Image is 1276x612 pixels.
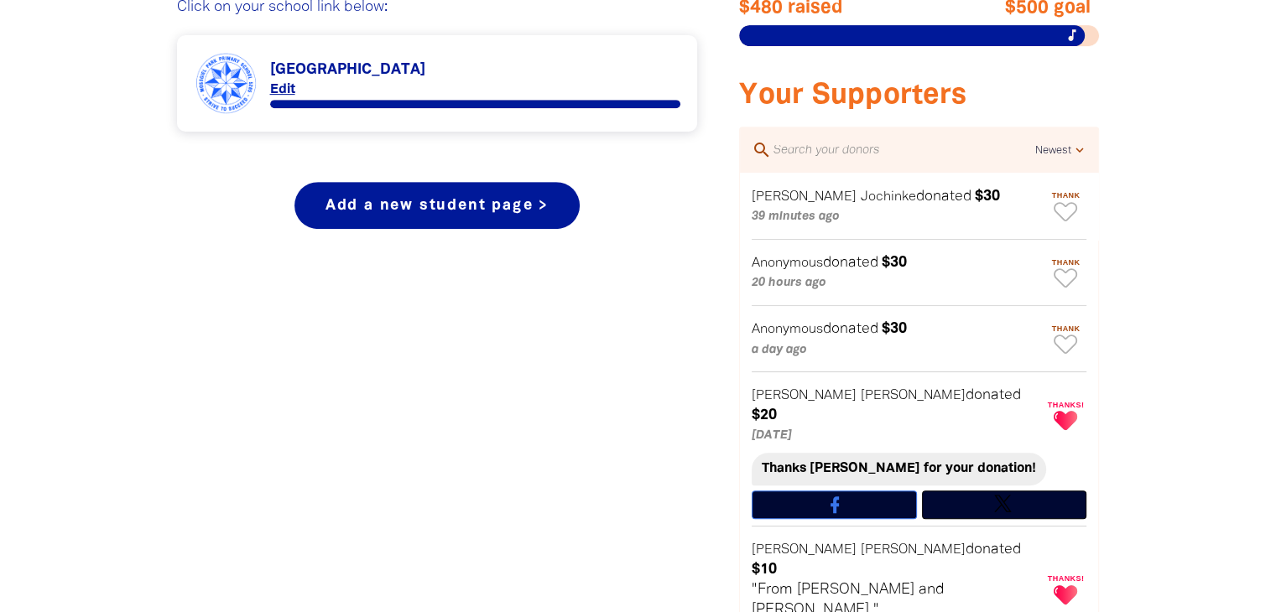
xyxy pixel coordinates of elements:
[1044,184,1086,227] button: Thank
[752,408,777,422] em: $20
[1044,191,1086,200] span: Thank
[752,324,823,335] em: Anonymous
[823,322,878,335] span: donated
[1044,258,1086,267] span: Thank
[752,273,1041,293] p: 20 hours ago
[1044,252,1086,294] button: Thank
[1044,324,1086,333] span: Thank
[861,544,966,556] em: [PERSON_NAME]
[1044,318,1086,360] button: Thank
[752,207,1041,227] p: 39 minutes ago
[975,189,1000,203] em: $30
[882,256,907,269] em: $30
[966,542,1021,556] span: donated
[739,83,966,109] span: Your Supporters
[752,453,1046,485] div: Thanks [PERSON_NAME] for your donation!
[194,52,681,115] div: Paginated content
[861,191,916,203] em: Jochinke
[752,191,857,203] em: [PERSON_NAME]
[752,544,857,556] em: [PERSON_NAME]
[772,139,1034,161] input: Search your donors
[1065,28,1080,43] i: music_note
[752,340,1041,360] p: a day ago
[294,182,580,229] a: Add a new student page >
[752,257,823,269] em: Anonymous
[752,426,1041,446] p: [DATE]
[861,390,966,402] em: [PERSON_NAME]
[752,140,772,160] i: search
[882,322,907,335] em: $30
[752,563,777,576] em: $10
[752,390,857,402] em: [PERSON_NAME]
[823,256,878,269] span: donated
[916,189,971,203] span: donated
[966,388,1021,402] span: donated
